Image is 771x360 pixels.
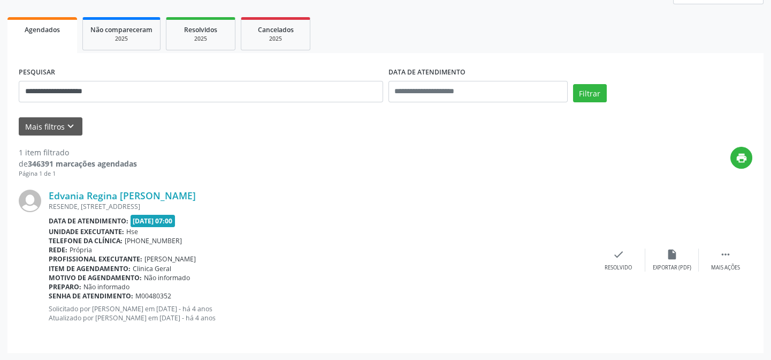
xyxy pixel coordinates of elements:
[49,190,196,201] a: Edvania Regina [PERSON_NAME]
[133,264,171,273] span: Clinica Geral
[28,159,137,169] strong: 346391 marcações agendadas
[19,169,137,178] div: Página 1 de 1
[653,264,691,272] div: Exportar (PDF)
[49,245,67,254] b: Rede:
[135,291,171,301] span: M00480352
[666,249,678,260] i: insert_drive_file
[388,64,465,81] label: DATA DE ATENDIMENTO
[49,273,142,282] b: Motivo de agendamento:
[19,190,41,212] img: img
[49,282,81,291] b: Preparo:
[25,25,60,34] span: Agendados
[249,35,302,43] div: 2025
[125,236,182,245] span: [PHONE_NUMBER]
[605,264,632,272] div: Resolvido
[126,227,138,236] span: Hse
[144,254,196,264] span: [PERSON_NAME]
[49,264,131,273] b: Item de agendamento:
[49,304,592,322] p: Solicitado por [PERSON_NAME] em [DATE] - há 4 anos Atualizado por [PERSON_NAME] em [DATE] - há 4 ...
[613,249,624,260] i: check
[19,117,82,136] button: Mais filtroskeyboard_arrow_down
[730,147,752,169] button: print
[65,121,77,132] i: keyboard_arrow_down
[83,282,129,291] span: Não informado
[90,35,152,43] div: 2025
[70,245,92,254] span: Própria
[90,25,152,34] span: Não compareceram
[49,291,133,301] b: Senha de atendimento:
[19,64,55,81] label: PESQUISAR
[184,25,217,34] span: Resolvidos
[49,227,124,236] b: Unidade executante:
[711,264,740,272] div: Mais ações
[144,273,190,282] span: Não informado
[49,202,592,211] div: RESENDE, [STREET_ADDRESS]
[49,216,128,226] b: Data de atendimento:
[19,158,137,169] div: de
[736,152,747,164] i: print
[49,254,142,264] b: Profissional executante:
[131,215,175,227] span: [DATE] 07:00
[258,25,294,34] span: Cancelados
[174,35,227,43] div: 2025
[19,147,137,158] div: 1 item filtrado
[49,236,123,245] b: Telefone da clínica:
[720,249,731,260] i: 
[573,84,607,102] button: Filtrar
